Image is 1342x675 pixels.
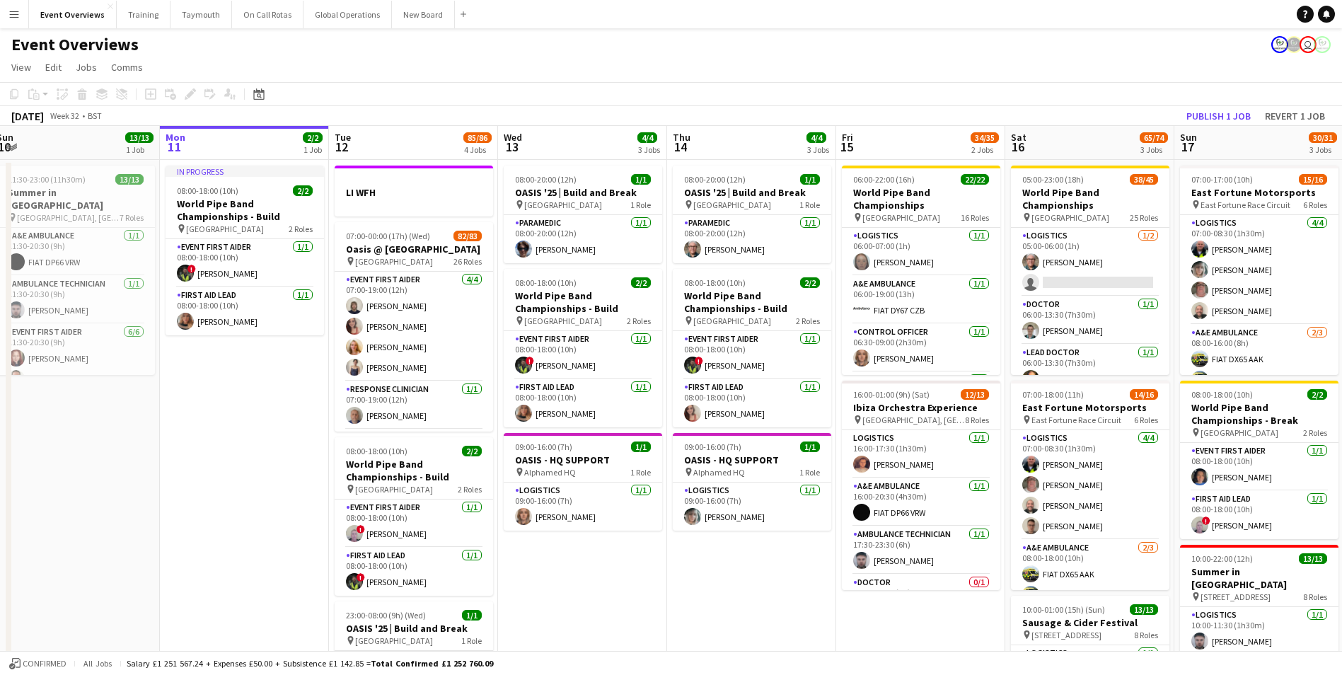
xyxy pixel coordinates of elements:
[127,658,493,669] div: Salary £1 251 567.24 + Expenses £50.00 + Subsistence £1 142.85 =
[1259,107,1331,125] button: Revert 1 job
[232,1,303,28] button: On Call Rotas
[11,34,139,55] h1: Event Overviews
[29,1,117,28] button: Event Overviews
[303,1,392,28] button: Global Operations
[1300,36,1317,53] app-user-avatar: Operations Team
[392,1,455,28] button: New Board
[70,58,103,76] a: Jobs
[105,58,149,76] a: Comms
[170,1,232,28] button: Taymouth
[45,61,62,74] span: Edit
[1181,107,1256,125] button: Publish 1 job
[1314,36,1331,53] app-user-avatar: Operations Manager
[6,58,37,76] a: View
[111,61,143,74] span: Comms
[40,58,67,76] a: Edit
[1285,36,1302,53] app-user-avatar: Clinical Team
[1271,36,1288,53] app-user-avatar: Operations Manager
[11,61,31,74] span: View
[76,61,97,74] span: Jobs
[117,1,170,28] button: Training
[7,656,69,671] button: Confirmed
[23,659,66,669] span: Confirmed
[81,658,115,669] span: All jobs
[371,658,493,669] span: Total Confirmed £1 252 760.09
[11,109,44,123] div: [DATE]
[88,110,102,121] div: BST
